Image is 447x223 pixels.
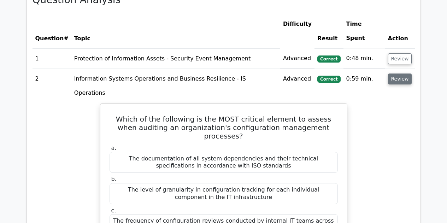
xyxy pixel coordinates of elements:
[280,14,314,34] th: Difficulty
[343,14,385,48] th: Time Spent
[388,53,412,64] button: Review
[317,76,340,83] span: Correct
[33,14,71,48] th: #
[35,35,64,42] span: Question
[280,69,314,89] td: Advanced
[109,115,339,140] h5: Which of the following is the MOST critical element to assess when auditing an organization's con...
[111,176,117,182] span: b.
[280,48,314,69] td: Advanced
[343,48,385,69] td: 0:48 min.
[343,69,385,89] td: 0:59 min.
[385,14,415,48] th: Action
[111,207,116,214] span: c.
[71,14,280,48] th: Topic
[33,69,71,103] td: 2
[110,152,338,173] div: The documentation of all system dependencies and their technical specifications in accordance wit...
[110,183,338,204] div: The level of granularity in configuration tracking for each individual component in the IT infras...
[388,74,412,84] button: Review
[317,55,340,63] span: Correct
[71,48,280,69] td: Protection of Information Assets - Security Event Management
[71,69,280,103] td: Information Systems Operations and Business Resilience - IS Operations
[111,145,117,151] span: a.
[33,48,71,69] td: 1
[314,14,343,48] th: Result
